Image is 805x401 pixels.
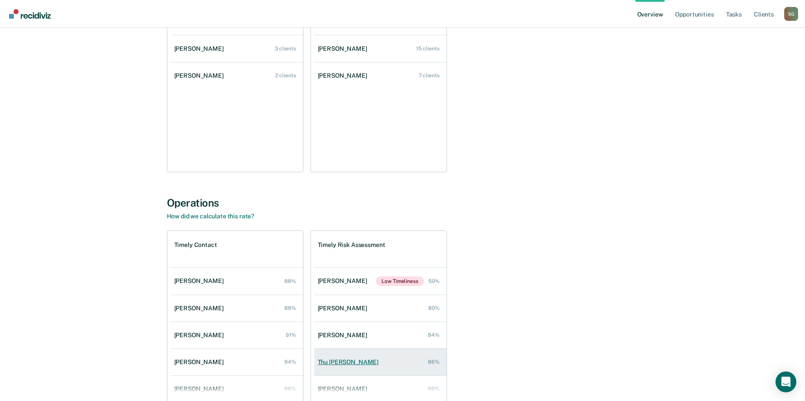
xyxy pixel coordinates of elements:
h1: Timely Risk Assessment [318,241,385,249]
a: [PERSON_NAME] 3 clients [171,36,303,61]
div: [PERSON_NAME] [318,277,371,285]
div: [PERSON_NAME] [174,277,227,285]
div: 88% [284,278,296,284]
div: [PERSON_NAME] [318,305,371,312]
div: 86% [428,359,440,365]
a: [PERSON_NAME] 91% [171,323,303,348]
div: 7 clients [419,72,440,79]
a: [PERSON_NAME] 84% [314,323,446,348]
a: [PERSON_NAME] 88% [171,296,303,321]
div: 84% [428,332,440,338]
span: Low Timeliness [376,276,424,286]
div: [PERSON_NAME] [174,45,227,53]
a: Thu [PERSON_NAME] 86% [314,350,446,375]
div: [PERSON_NAME] [174,358,227,366]
div: S G [784,7,798,21]
div: [PERSON_NAME] [318,45,371,53]
a: [PERSON_NAME] 88% [171,269,303,293]
h1: Timely Contact [174,241,217,249]
div: Thu [PERSON_NAME] [318,358,382,366]
a: [PERSON_NAME] 7 clients [314,63,446,88]
div: 96% [284,386,296,392]
div: 94% [284,359,296,365]
div: [PERSON_NAME] [174,385,227,393]
div: 88% [284,305,296,311]
div: 89% [428,386,440,392]
div: Operations [167,197,639,209]
div: [PERSON_NAME] [174,332,227,339]
div: Open Intercom Messenger [776,371,796,392]
div: [PERSON_NAME] [318,385,371,393]
a: [PERSON_NAME] 15 clients [314,36,446,61]
div: [PERSON_NAME] [174,305,227,312]
div: 50% [428,278,440,284]
div: 2 clients [275,72,296,79]
div: 91% [286,332,296,338]
a: [PERSON_NAME]Low Timeliness 50% [314,268,446,295]
a: [PERSON_NAME] 2 clients [171,63,303,88]
div: 3 clients [275,46,296,52]
div: [PERSON_NAME] [318,72,371,79]
div: [PERSON_NAME] [318,332,371,339]
div: 15 clients [416,46,440,52]
a: How did we calculate this rate? [167,213,254,220]
div: 80% [428,305,440,311]
button: Profile dropdown button [784,7,798,21]
div: [PERSON_NAME] [174,72,227,79]
a: [PERSON_NAME] 80% [314,296,446,321]
img: Recidiviz [9,9,51,19]
a: [PERSON_NAME] 94% [171,350,303,375]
